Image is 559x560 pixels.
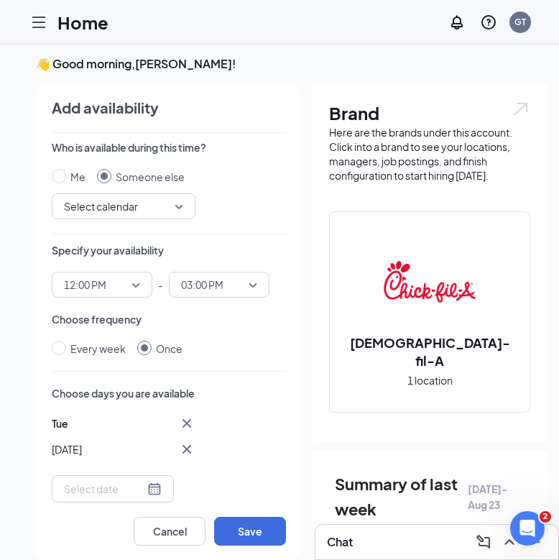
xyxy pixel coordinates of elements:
span: Summary of last week [335,472,468,521]
svg: Cross [178,441,195,458]
button: Cancel [134,517,205,546]
button: Save [214,517,286,546]
svg: Notifications [448,14,466,31]
input: Select date [64,481,144,497]
p: Choose frequency [52,312,286,326]
div: Me [70,169,86,185]
p: Choose days you are available [52,386,286,400]
h1: Home [57,10,108,35]
svg: ChevronUp [501,533,518,551]
img: open.6027fd2a22e1237b5b06.svg [512,101,530,117]
h1: Brand [329,101,530,125]
div: Once [156,341,183,357]
div: GT [514,16,526,28]
svg: Cross [178,415,195,432]
p: Specify your availability [52,243,286,257]
p: Who is available during this time? [52,140,286,155]
h4: Add availability [52,98,159,118]
svg: QuestionInfo [480,14,497,31]
iframe: Intercom live chat [510,511,545,546]
svg: ComposeMessage [475,533,492,551]
button: ChevronUp [498,531,521,554]
div: Every week [70,341,126,357]
h3: Chat [327,534,353,550]
span: [DATE] - Aug 23 [468,481,525,513]
button: ComposeMessage [472,531,495,554]
span: 12:00 PM [64,274,106,295]
p: - [158,272,163,298]
div: Someone else [116,169,185,185]
img: Chick-fil-A [384,236,476,328]
h3: 👋 Good morning, [PERSON_NAME] ! [36,56,548,72]
p: Tue [52,416,68,431]
span: 03:00 PM [181,274,223,295]
span: 1 location [407,372,453,388]
svg: Hamburger [30,14,47,31]
div: Here are the brands under this account. Click into a brand to see your locations, managers, job p... [329,125,530,183]
span: Select calendar [64,196,183,217]
h2: [DEMOGRAPHIC_DATA]-fil-A [330,334,530,369]
span: [DATE] [52,442,82,456]
span: 2 [540,511,551,523]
